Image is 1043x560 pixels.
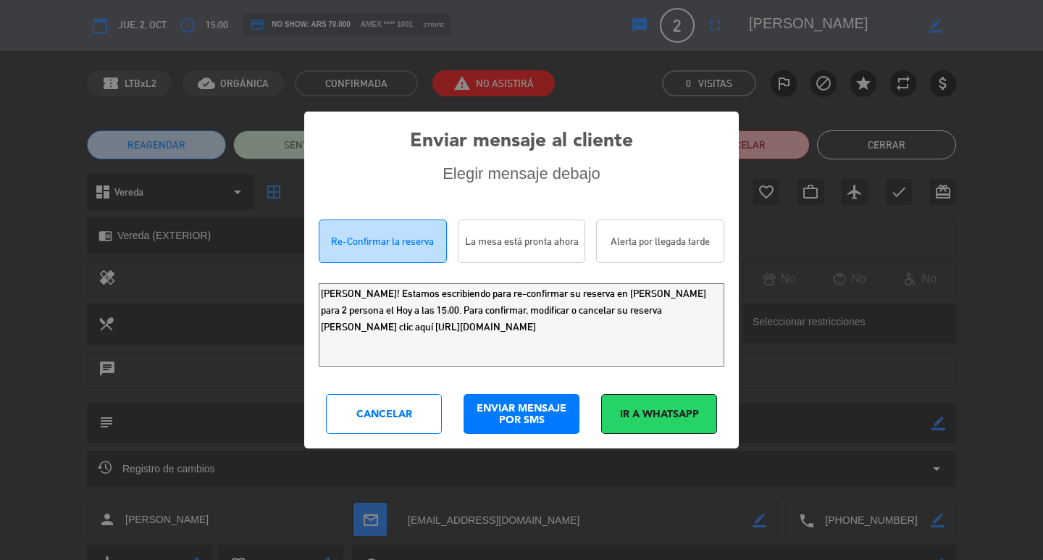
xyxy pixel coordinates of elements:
[410,126,633,157] div: Enviar mensaje al cliente
[601,394,717,434] div: Ir a WhatsApp
[443,164,600,183] div: Elegir mensaje debajo
[458,220,586,263] div: La mesa está pronta ahora
[464,394,579,434] div: ENVIAR MENSAJE POR SMS
[596,220,724,263] div: Alerta por llegada tarde
[326,394,442,434] div: Cancelar
[319,220,447,263] div: Re-Confirmar la reserva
